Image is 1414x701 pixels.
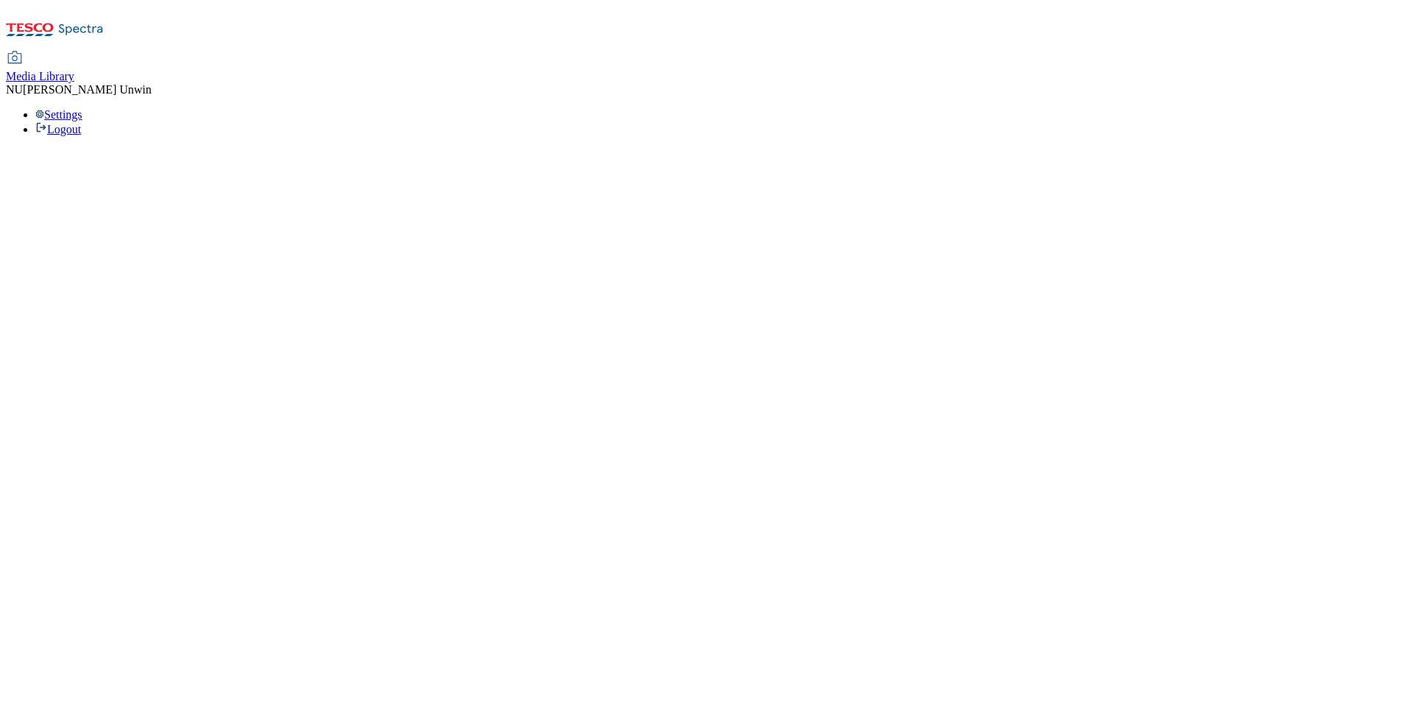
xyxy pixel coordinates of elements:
span: [PERSON_NAME] Unwin [23,83,152,96]
a: Media Library [6,52,74,83]
a: Logout [35,123,81,135]
span: Media Library [6,70,74,82]
a: Settings [35,108,82,121]
span: NU [6,83,23,96]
